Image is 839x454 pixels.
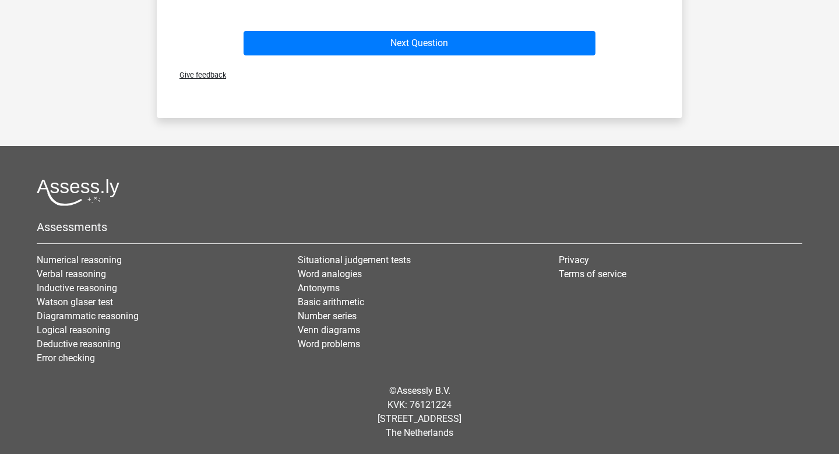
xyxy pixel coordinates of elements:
a: Word analogies [298,268,362,280]
a: Verbal reasoning [37,268,106,280]
h5: Assessments [37,220,802,234]
a: Error checking [37,352,95,364]
a: Watson glaser test [37,296,113,308]
a: Diagrammatic reasoning [37,310,139,322]
a: Numerical reasoning [37,254,122,266]
span: Give feedback [170,71,226,79]
a: Inductive reasoning [37,282,117,294]
a: Logical reasoning [37,324,110,336]
a: Venn diagrams [298,324,360,336]
a: Terms of service [559,268,626,280]
img: Assessly logo [37,179,119,206]
button: Next Question [244,31,596,55]
a: Word problems [298,338,360,350]
a: Privacy [559,254,589,266]
div: © KVK: 76121224 [STREET_ADDRESS] The Netherlands [28,375,811,449]
a: Situational judgement tests [298,254,411,266]
a: Basic arithmetic [298,296,364,308]
a: Deductive reasoning [37,338,121,350]
a: Antonyms [298,282,340,294]
a: Number series [298,310,357,322]
a: Assessly B.V. [397,385,450,396]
